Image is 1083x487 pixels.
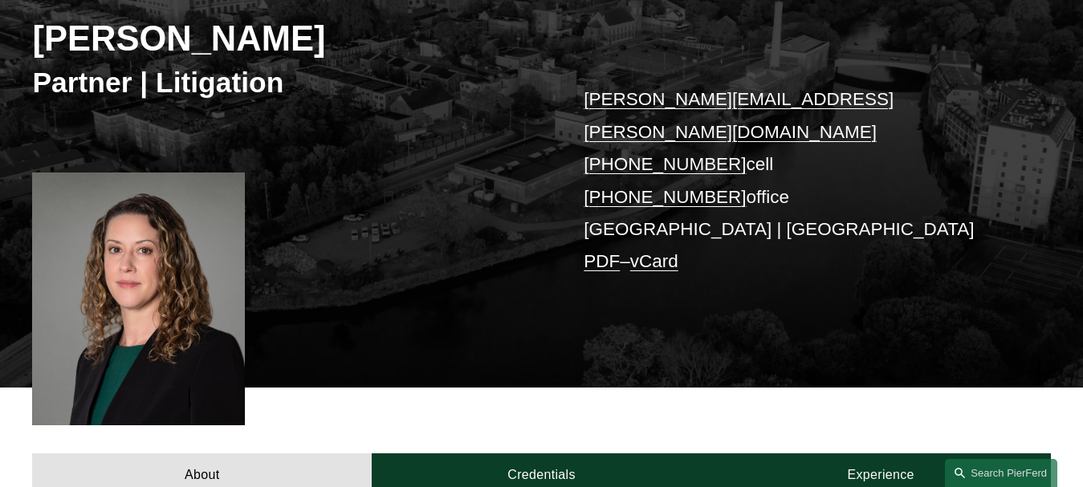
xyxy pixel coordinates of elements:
a: [PHONE_NUMBER] [584,154,746,174]
a: PDF [584,251,620,271]
a: vCard [630,251,678,271]
p: cell office [GEOGRAPHIC_DATA] | [GEOGRAPHIC_DATA] – [584,83,1008,278]
h2: [PERSON_NAME] [32,18,541,60]
a: Search this site [945,459,1057,487]
a: [PERSON_NAME][EMAIL_ADDRESS][PERSON_NAME][DOMAIN_NAME] [584,89,894,141]
a: [PHONE_NUMBER] [584,187,746,207]
h3: Partner | Litigation [32,66,541,101]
